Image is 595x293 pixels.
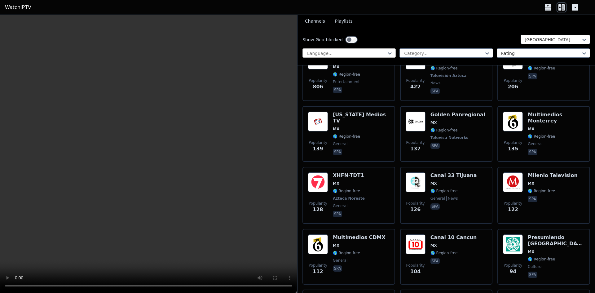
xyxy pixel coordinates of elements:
span: MX [430,243,437,248]
span: MX [430,181,437,186]
span: Popularity [309,78,327,83]
span: 104 [410,268,421,275]
span: entertainment [333,79,360,84]
span: Popularity [504,78,522,83]
span: MX [528,127,534,131]
img: Multimedios Monterrey [503,112,523,131]
img: California Medios TV [308,112,328,131]
span: 🌎 Region-free [333,251,360,255]
h6: Multimedios CDMX [333,234,386,241]
span: Popularity [406,140,425,145]
span: MX [333,243,339,248]
span: 122 [508,206,518,213]
span: Popularity [309,140,327,145]
span: news [446,196,458,201]
span: general [528,141,542,146]
img: Golden Panregional [406,112,425,131]
span: Popularity [406,78,425,83]
span: Televisa Networks [430,135,469,140]
p: spa [333,265,342,272]
span: MX [333,64,339,69]
span: Popularity [309,263,327,268]
h6: Golden Panregional [430,112,485,118]
img: Canal 10 Cancun [406,234,425,254]
p: spa [333,87,342,93]
p: spa [528,272,537,278]
span: 🌎 Region-free [430,66,458,71]
span: 🌎 Region-free [333,189,360,193]
span: 139 [313,145,323,153]
span: 422 [410,83,421,91]
h6: Canal 33 Tijuana [430,172,477,179]
img: Milenio Television [503,172,523,192]
span: general [333,203,347,208]
span: Popularity [309,201,327,206]
p: spa [528,73,537,79]
span: 135 [508,145,518,153]
span: Popularity [406,263,425,268]
button: Playlists [335,16,353,27]
span: 137 [410,145,421,153]
span: MX [430,120,437,125]
h6: [US_STATE] Medios TV [333,112,390,124]
span: 🌎 Region-free [528,257,555,262]
span: news [430,81,440,86]
img: Presumiendo Mexico [503,234,523,254]
span: 🌎 Region-free [430,189,458,193]
span: 🌎 Region-free [430,128,458,133]
span: 126 [410,206,421,213]
img: Canal 33 Tijuana [406,172,425,192]
p: spa [430,258,440,264]
span: general [333,258,347,263]
span: general [333,141,347,146]
span: MX [528,181,534,186]
span: 🌎 Region-free [528,189,555,193]
span: culture [528,264,541,269]
p: spa [430,88,440,94]
span: Televisión Azteca [430,73,467,78]
p: spa [430,203,440,210]
span: 🌎 Region-free [333,134,360,139]
img: Multimedios CDMX [308,234,328,254]
span: 112 [313,268,323,275]
h6: Multimedios Monterrey [528,112,584,124]
span: 🌎 Region-free [333,72,360,77]
span: Azteca Noreste [333,196,365,201]
p: spa [333,149,342,155]
span: MX [333,127,339,131]
span: 94 [509,268,516,275]
h6: Canal 10 Cancun [430,234,477,241]
span: Popularity [504,140,522,145]
span: general [430,196,445,201]
span: 128 [313,206,323,213]
h6: Presumiendo [GEOGRAPHIC_DATA] [528,234,584,247]
span: Popularity [406,201,425,206]
p: spa [528,149,537,155]
button: Channels [305,16,325,27]
span: MX [528,249,534,254]
h6: Milenio Television [528,172,577,179]
span: Popularity [504,201,522,206]
p: spa [333,211,342,217]
label: Show Geo-blocked [302,37,343,43]
img: XHFN-TDT1 [308,172,328,192]
span: MX [333,181,339,186]
span: 206 [508,83,518,91]
span: 🌎 Region-free [528,66,555,71]
span: Popularity [504,263,522,268]
span: 🌎 Region-free [430,251,458,255]
h6: XHFN-TDT1 [333,172,366,179]
p: spa [528,196,537,202]
a: WatchIPTV [5,4,31,11]
p: spa [430,143,440,149]
span: 🌎 Region-free [528,134,555,139]
span: 806 [313,83,323,91]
